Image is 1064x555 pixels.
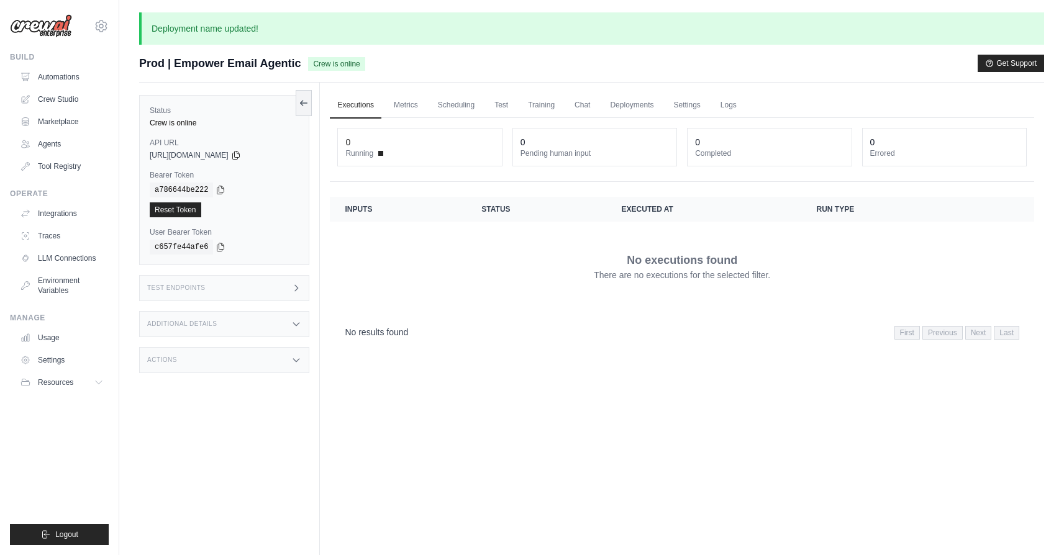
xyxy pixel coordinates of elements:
a: Test [487,92,516,119]
th: Executed at [607,197,802,222]
p: Deployment name updated! [139,12,1044,45]
span: Running [345,148,373,158]
a: Automations [15,67,109,87]
dt: Errored [870,148,1019,158]
code: a786644be222 [150,183,213,197]
label: Status [150,106,299,115]
div: 0 [870,136,875,148]
label: API URL [150,138,299,148]
div: 0 [521,136,525,148]
span: Crew is online [308,57,365,71]
span: Previous [922,326,963,340]
a: Marketplace [15,112,109,132]
a: Metrics [386,92,425,119]
div: Operate [10,189,109,199]
dt: Completed [695,148,843,158]
a: LLM Connections [15,248,109,268]
p: There are no executions for the selected filter. [594,269,770,281]
div: Manage [10,313,109,323]
label: Bearer Token [150,170,299,180]
nav: Pagination [894,326,1019,340]
th: Inputs [330,197,466,222]
section: Crew executions table [330,197,1034,348]
h3: Actions [147,356,177,364]
label: User Bearer Token [150,227,299,237]
a: Settings [15,350,109,370]
a: Crew Studio [15,89,109,109]
a: Training [521,92,562,119]
span: Last [994,326,1019,340]
a: Integrations [15,204,109,223]
a: Traces [15,226,109,246]
span: Prod | Empower Email Agentic [139,55,301,72]
button: Resources [15,372,109,392]
p: No executions found [627,251,737,269]
th: Status [466,197,606,222]
a: Executions [330,92,381,119]
img: Logo [10,14,72,38]
dt: Pending human input [521,148,669,158]
span: Resources [38,377,73,387]
span: First [894,326,920,340]
h3: Test Endpoints [147,284,206,292]
nav: Pagination [330,316,1034,348]
a: Reset Token [150,202,201,217]
code: c657fe44afe6 [150,240,213,255]
h3: Additional Details [147,320,217,328]
a: Logs [713,92,744,119]
button: Get Support [978,55,1044,72]
span: [URL][DOMAIN_NAME] [150,150,229,160]
a: Deployments [602,92,661,119]
a: Chat [567,92,598,119]
p: No results found [345,326,408,338]
div: 0 [695,136,700,148]
a: Usage [15,328,109,348]
a: Agents [15,134,109,154]
div: 0 [345,136,350,148]
div: Build [10,52,109,62]
a: Scheduling [430,92,482,119]
div: Crew is online [150,118,299,128]
a: Environment Variables [15,271,109,300]
th: Run Type [801,197,963,222]
span: Logout [55,530,78,539]
span: Next [965,326,992,340]
a: Settings [666,92,707,119]
a: Tool Registry [15,156,109,176]
button: Logout [10,524,109,545]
